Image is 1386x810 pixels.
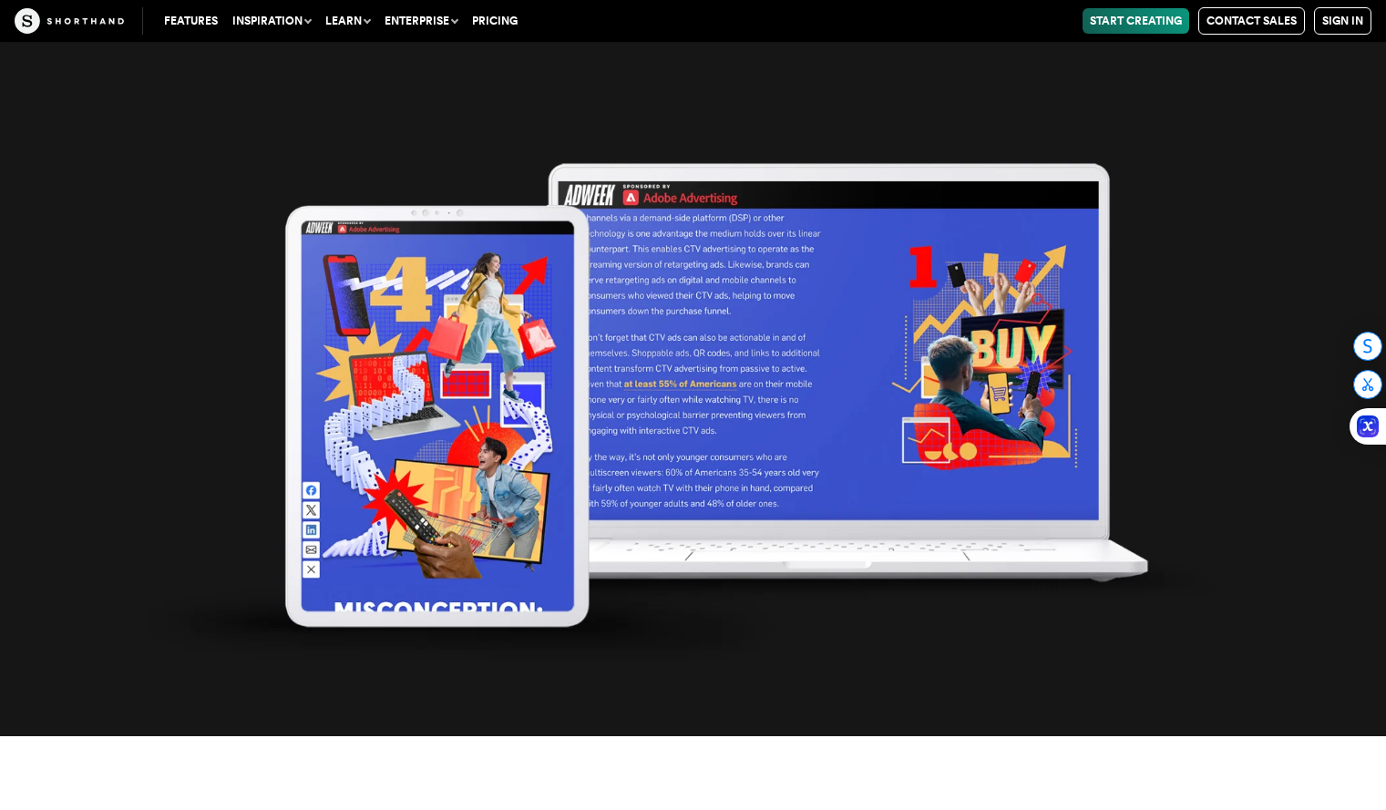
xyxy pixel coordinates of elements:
[1314,7,1371,35] a: Sign in
[377,8,465,34] button: Enterprise
[157,8,225,34] a: Features
[318,8,377,34] button: Learn
[465,8,525,34] a: Pricing
[1198,7,1305,35] a: Contact Sales
[1083,8,1189,34] a: Start Creating
[225,8,318,34] button: Inspiration
[15,8,124,34] img: The Craft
